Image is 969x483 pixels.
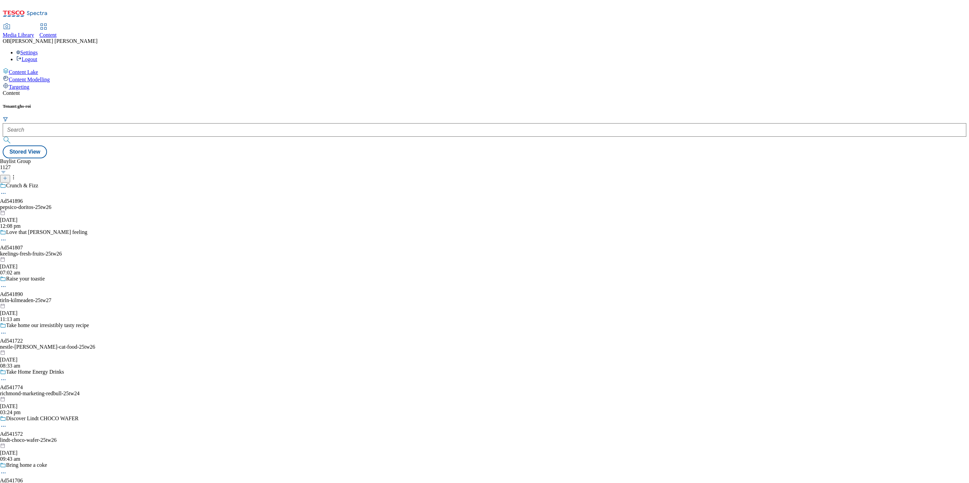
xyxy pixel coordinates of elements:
[16,56,37,62] a: Logout
[6,415,78,422] div: Discover Lindt CHOCO WAFER
[6,369,64,375] div: Take Home Energy Drinks
[6,183,38,189] div: Crunch & Fizz
[9,69,38,75] span: Content Lake
[6,276,45,282] div: Raise your toastie
[3,38,10,44] span: OB
[3,32,34,38] span: Media Library
[16,50,38,55] a: Settings
[3,75,966,83] a: Content Modelling
[3,90,966,96] div: Content
[3,116,8,122] svg: Search Filters
[40,24,57,38] a: Content
[3,24,34,38] a: Media Library
[3,68,966,75] a: Content Lake
[3,145,47,158] button: Stored View
[3,83,966,90] a: Targeting
[9,84,29,90] span: Targeting
[10,38,97,44] span: [PERSON_NAME] [PERSON_NAME]
[18,104,31,109] span: ghs-roi
[6,229,87,235] div: Love that [PERSON_NAME] feeling
[6,322,89,328] div: Take home our irresistibly tasty recipe
[9,77,50,82] span: Content Modelling
[3,123,966,137] input: Search
[6,462,47,468] div: Bring home a coke
[3,104,966,109] h5: Tenant:
[40,32,57,38] span: Content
